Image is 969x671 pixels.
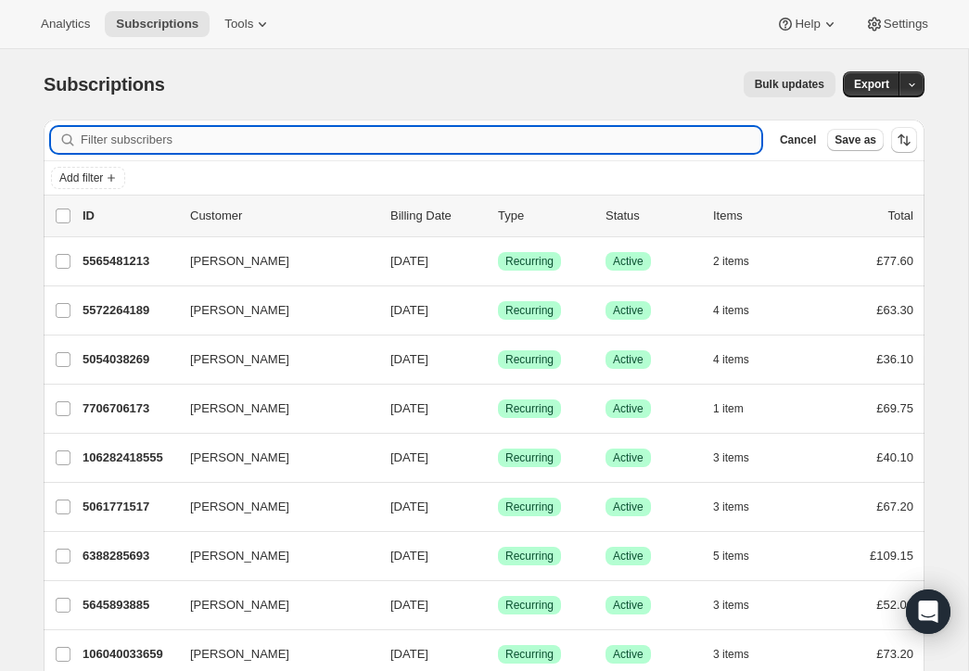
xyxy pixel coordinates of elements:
button: Save as [827,129,884,151]
span: 3 items [713,450,749,465]
span: Active [613,254,644,269]
span: Active [613,303,644,318]
span: 4 items [713,303,749,318]
button: 3 items [713,445,770,471]
div: 6388285693[PERSON_NAME][DATE]SuccessRecurringSuccessActive5 items£109.15 [83,543,913,569]
span: Active [613,549,644,563]
button: [PERSON_NAME] [179,590,364,620]
div: Open Intercom Messenger [906,589,950,634]
button: Cancel [772,129,823,151]
span: [PERSON_NAME] [190,350,289,369]
span: Analytics [41,17,90,32]
span: Active [613,500,644,514]
button: [PERSON_NAME] [179,296,364,325]
button: 3 items [713,494,770,520]
span: Recurring [505,303,554,318]
span: Recurring [505,352,554,367]
span: 5 items [713,549,749,563]
span: Recurring [505,549,554,563]
button: [PERSON_NAME] [179,247,364,276]
button: 1 item [713,396,764,422]
span: £67.20 [876,500,913,513]
span: [PERSON_NAME] [190,645,289,664]
button: [PERSON_NAME] [179,541,364,571]
span: [PERSON_NAME] [190,399,289,418]
span: £73.20 [876,647,913,661]
span: [PERSON_NAME] [190,301,289,320]
span: 2 items [713,254,749,269]
span: £69.75 [876,401,913,415]
p: Status [606,207,698,225]
span: £36.10 [876,352,913,366]
span: Recurring [505,598,554,613]
span: Settings [884,17,928,32]
span: Subscriptions [116,17,198,32]
span: Active [613,450,644,465]
span: [PERSON_NAME] [190,449,289,467]
span: Active [613,647,644,662]
div: 5572264189[PERSON_NAME][DATE]SuccessRecurringSuccessActive4 items£63.30 [83,298,913,323]
input: Filter subscribers [81,127,761,153]
button: Tools [213,11,283,37]
span: 3 items [713,500,749,514]
span: [DATE] [390,352,428,366]
span: Recurring [505,450,554,465]
span: 4 items [713,352,749,367]
span: Help [795,17,820,32]
span: [DATE] [390,647,428,661]
button: [PERSON_NAME] [179,394,364,424]
span: Recurring [505,647,554,662]
span: Subscriptions [44,74,165,95]
button: 2 items [713,248,770,274]
span: [PERSON_NAME] [190,498,289,516]
button: Analytics [30,11,101,37]
span: [DATE] [390,450,428,464]
span: [PERSON_NAME] [190,596,289,614]
p: 7706706173 [83,399,175,418]
p: 5054038269 [83,350,175,369]
button: [PERSON_NAME] [179,492,364,522]
span: [DATE] [390,500,428,513]
span: [DATE] [390,303,428,317]
button: Subscriptions [105,11,210,37]
p: Customer [190,207,376,225]
span: Save as [835,133,876,147]
div: Type [498,207,591,225]
button: Add filter [51,167,125,189]
button: 3 items [713,641,770,667]
p: 5565481213 [83,252,175,271]
span: [DATE] [390,254,428,268]
p: 106282418555 [83,449,175,467]
p: 5061771517 [83,498,175,516]
button: Sort the results [891,127,917,153]
span: [DATE] [390,598,428,612]
span: Recurring [505,254,554,269]
span: [PERSON_NAME] [190,252,289,271]
span: 1 item [713,401,744,416]
button: 4 items [713,298,770,323]
button: [PERSON_NAME] [179,639,364,669]
button: [PERSON_NAME] [179,345,364,374]
span: Bulk updates [755,77,824,92]
div: 5565481213[PERSON_NAME][DATE]SuccessRecurringSuccessActive2 items£77.60 [83,248,913,274]
button: 4 items [713,347,770,373]
span: Active [613,598,644,613]
span: Tools [224,17,253,32]
button: [PERSON_NAME] [179,443,364,473]
div: 5061771517[PERSON_NAME][DATE]SuccessRecurringSuccessActive3 items£67.20 [83,494,913,520]
span: Active [613,401,644,416]
span: 3 items [713,598,749,613]
span: Active [613,352,644,367]
div: 106040033659[PERSON_NAME][DATE]SuccessRecurringSuccessActive3 items£73.20 [83,641,913,667]
p: 5572264189 [83,301,175,320]
div: IDCustomerBilling DateTypeStatusItemsTotal [83,207,913,225]
div: 7706706173[PERSON_NAME][DATE]SuccessRecurringSuccessActive1 item£69.75 [83,396,913,422]
span: Cancel [780,133,816,147]
span: £40.10 [876,450,913,464]
span: £52.00 [876,598,913,612]
button: Settings [854,11,939,37]
p: Total [888,207,913,225]
p: ID [83,207,175,225]
span: Recurring [505,401,554,416]
span: [DATE] [390,401,428,415]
